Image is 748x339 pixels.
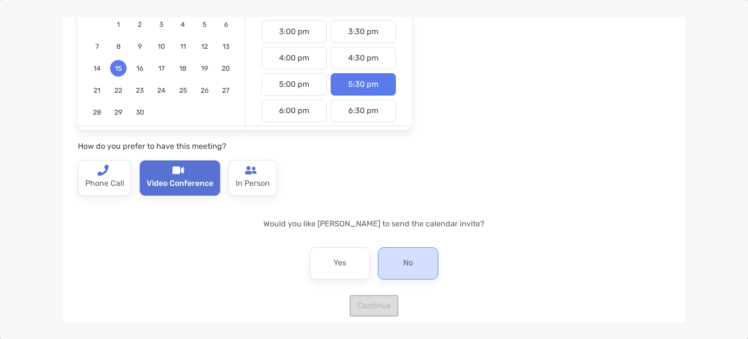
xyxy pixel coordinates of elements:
span: 28 [89,108,105,117]
div: 3:00 pm [262,20,327,43]
span: 4 [175,20,191,29]
span: 3 [153,20,169,29]
p: No [403,256,413,271]
span: 1 [110,20,127,29]
p: In Person [236,176,270,192]
img: type-call [172,164,184,176]
span: 27 [218,86,234,95]
span: 15 [110,64,127,73]
p: How do you prefer to have this meeting? [78,140,412,152]
p: Phone Call [85,176,124,192]
div: 5:00 pm [262,73,327,96]
span: 11 [175,42,191,51]
p: Yes [334,256,346,271]
span: 30 [131,108,148,117]
div: 6:00 pm [262,100,327,122]
span: 25 [175,86,191,95]
span: 7 [89,42,105,51]
span: 16 [131,64,148,73]
div: 4:00 pm [262,47,327,69]
span: 24 [153,86,169,95]
span: 23 [131,86,148,95]
span: 21 [89,86,105,95]
span: 6 [218,20,234,29]
span: 2 [131,20,148,29]
div: 3:30 pm [331,20,396,43]
span: 5 [196,20,213,29]
span: 9 [131,42,148,51]
div: 6:30 pm [331,100,396,122]
span: 18 [175,64,191,73]
span: 20 [218,64,234,73]
img: type-call [97,164,109,176]
span: 22 [110,86,127,95]
p: Would you like [PERSON_NAME] to send the calendar invite? [78,218,670,230]
span: 29 [110,108,127,117]
span: 8 [110,42,127,51]
span: 10 [153,42,169,51]
img: type-call [245,164,257,176]
span: 12 [196,42,213,51]
span: 17 [153,64,169,73]
span: 13 [218,42,234,51]
p: Video Conference [147,176,213,192]
span: 19 [196,64,213,73]
div: 5:30 pm [331,73,396,96]
div: 4:30 pm [331,47,396,69]
span: 14 [89,64,105,73]
span: 26 [196,86,213,95]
